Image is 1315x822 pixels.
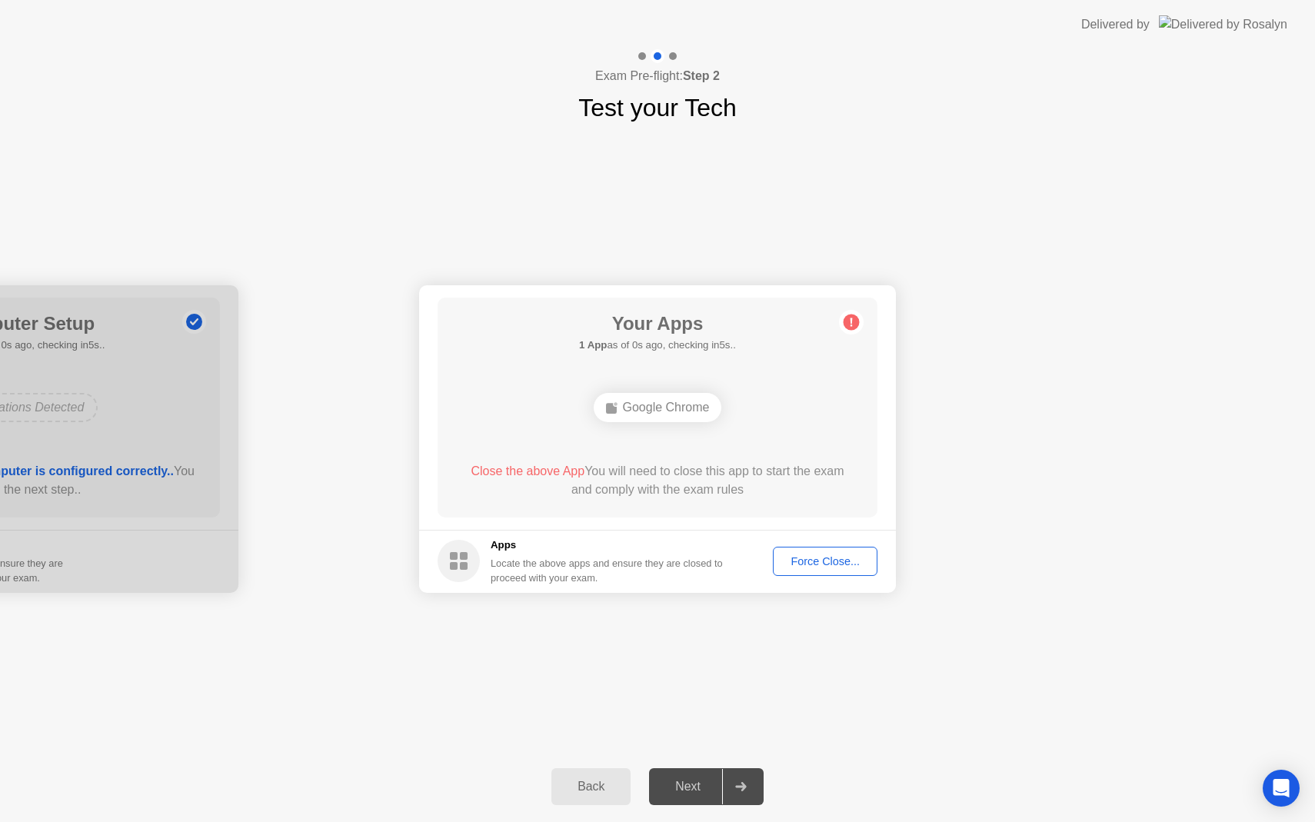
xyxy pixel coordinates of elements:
div: Force Close... [778,555,872,567]
div: Locate the above apps and ensure they are closed to proceed with your exam. [491,556,724,585]
h5: Apps [491,537,724,553]
div: Delivered by [1081,15,1150,34]
div: You will need to close this app to start the exam and comply with the exam rules [460,462,856,499]
img: Delivered by Rosalyn [1159,15,1287,33]
h4: Exam Pre-flight: [595,67,720,85]
button: Next [649,768,764,805]
b: 1 App [579,339,607,351]
div: Next [654,780,722,794]
span: Close the above App [471,464,584,478]
h1: Your Apps [579,310,736,338]
button: Force Close... [773,547,877,576]
h5: as of 0s ago, checking in5s.. [579,338,736,353]
h1: Test your Tech [578,89,737,126]
div: Back [556,780,626,794]
div: Open Intercom Messenger [1263,770,1300,807]
b: Step 2 [683,69,720,82]
div: Google Chrome [594,393,722,422]
button: Back [551,768,631,805]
